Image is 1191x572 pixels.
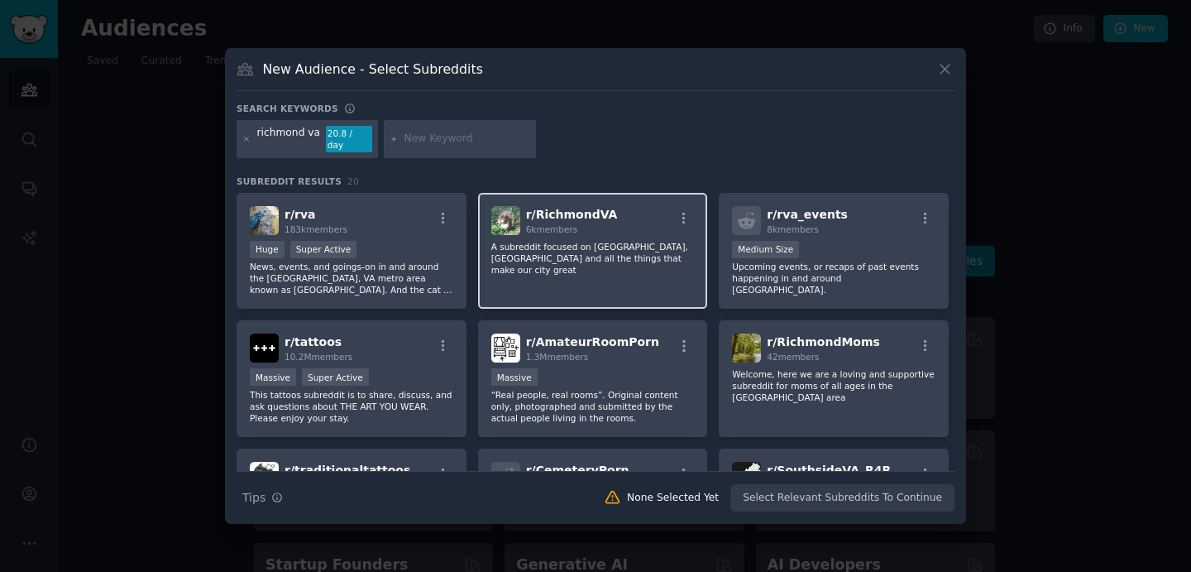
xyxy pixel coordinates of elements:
[285,208,316,221] span: r/ rva
[526,352,589,362] span: 1.3M members
[767,335,880,348] span: r/ RichmondMoms
[767,352,819,362] span: 42 members
[250,261,453,296] p: News, events, and goings-on in and around the [GEOGRAPHIC_DATA], VA metro area known as [GEOGRAPH...
[526,208,618,221] span: r/ RichmondVA
[242,489,265,507] span: Tips
[491,206,520,235] img: RichmondVA
[767,224,819,234] span: 8k members
[732,334,761,363] img: RichmondMoms
[237,103,338,114] h3: Search keywords
[347,176,359,186] span: 20
[627,491,719,506] div: None Selected Yet
[285,224,347,234] span: 183k members
[250,334,279,363] img: tattoos
[290,241,357,258] div: Super Active
[767,464,891,477] span: r/ SouthsideVA_R4R
[491,389,695,424] p: “Real people, real rooms”. Original content only, photographed and submitted by the actual people...
[237,483,289,512] button: Tips
[491,334,520,363] img: AmateurRoomPorn
[732,241,799,258] div: Medium Size
[326,126,372,152] div: 20.8 / day
[732,261,935,296] p: Upcoming events, or recaps of past events happening in and around [GEOGRAPHIC_DATA].
[404,132,530,147] input: New Keyword
[526,464,629,477] span: r/ CemeteryPorn
[250,241,285,258] div: Huge
[767,208,848,221] span: r/ rva_events
[526,335,659,348] span: r/ AmateurRoomPorn
[491,368,538,386] div: Massive
[250,368,296,386] div: Massive
[285,464,410,477] span: r/ traditionaltattoos
[237,175,342,187] span: Subreddit Results
[285,335,342,348] span: r/ tattoos
[732,462,761,491] img: SouthsideVA_R4R
[732,368,935,403] p: Welcome, here we are a loving and supportive subreddit for moms of all ages in the [GEOGRAPHIC_DA...
[302,368,369,386] div: Super Active
[491,241,695,276] p: A subreddit focused on [GEOGRAPHIC_DATA], [GEOGRAPHIC_DATA] and all the things that make our city...
[250,206,279,235] img: rva
[526,224,578,234] span: 6k members
[257,126,321,152] div: richmond va
[285,352,352,362] span: 10.2M members
[250,462,279,491] img: traditionaltattoos
[250,389,453,424] p: This tattoos subreddit is to share, discuss, and ask questions about THE ART YOU WEAR. Please enj...
[263,60,483,78] h3: New Audience - Select Subreddits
